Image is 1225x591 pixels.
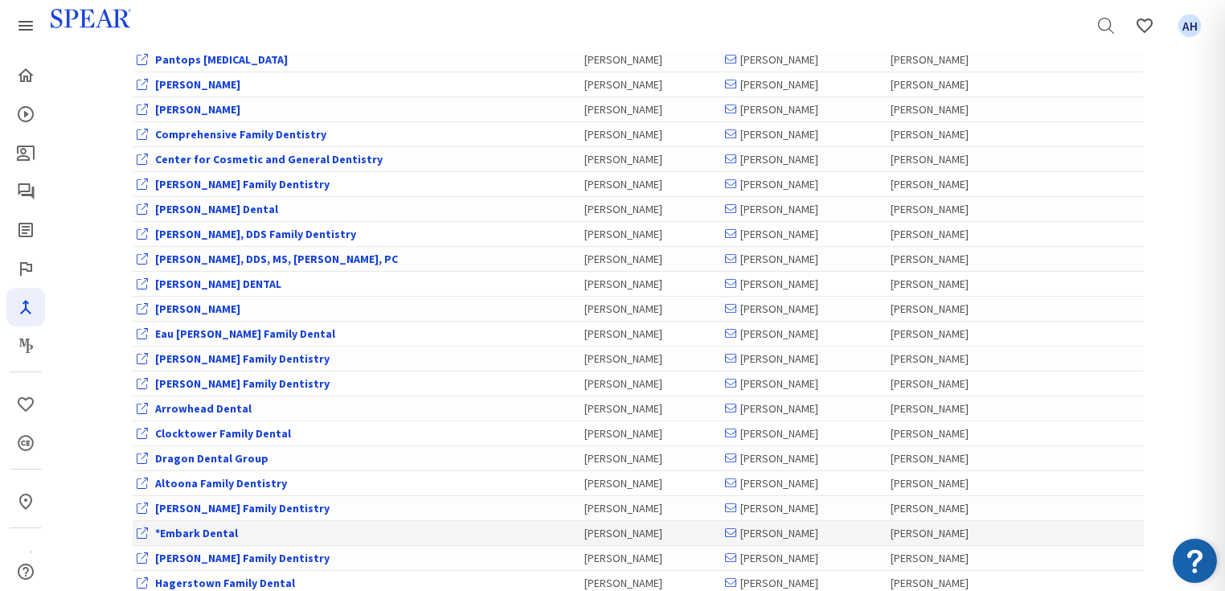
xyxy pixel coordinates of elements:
a: View Office Dashboard [155,476,287,490]
div: [PERSON_NAME] [584,376,717,392]
div: [PERSON_NAME] [725,550,883,566]
a: Courses [6,95,45,133]
div: [PERSON_NAME] [725,301,883,317]
div: [PERSON_NAME] [725,450,883,466]
div: [PERSON_NAME] [891,251,1023,267]
div: [PERSON_NAME] [584,276,717,292]
div: [PERSON_NAME] [725,101,883,117]
div: [PERSON_NAME] [725,500,883,516]
a: View Office Dashboard [155,426,291,441]
div: [PERSON_NAME] [584,51,717,68]
div: [PERSON_NAME] [891,500,1023,516]
div: [PERSON_NAME] [584,425,717,441]
div: [PERSON_NAME] [891,201,1023,217]
div: [PERSON_NAME] [725,400,883,417]
div: [PERSON_NAME] [725,376,883,392]
div: [PERSON_NAME] [584,550,717,566]
div: [PERSON_NAME] [891,76,1023,92]
div: [PERSON_NAME] [891,51,1023,68]
div: [PERSON_NAME] [584,126,717,142]
div: [PERSON_NAME] [584,450,717,466]
div: [PERSON_NAME] [584,201,717,217]
a: Favorites [1125,6,1164,45]
div: [PERSON_NAME] [725,326,883,342]
div: [PERSON_NAME] [891,475,1023,491]
div: [PERSON_NAME] [891,226,1023,242]
a: View Office Dashboard [155,52,288,67]
div: [PERSON_NAME] [584,351,717,367]
div: [PERSON_NAME] [725,176,883,192]
div: [PERSON_NAME] [584,326,717,342]
div: [PERSON_NAME] [725,351,883,367]
div: [PERSON_NAME] [725,51,883,68]
span: AH [1178,14,1202,38]
div: [PERSON_NAME] [584,176,717,192]
a: View Office Dashboard [155,177,330,191]
a: Spear Products [6,6,45,45]
div: [PERSON_NAME] [584,226,717,242]
a: View Office Dashboard [155,376,330,391]
div: [PERSON_NAME] [725,76,883,92]
div: [PERSON_NAME] [891,450,1023,466]
div: [PERSON_NAME] [725,226,883,242]
a: Navigator Pro [6,288,45,326]
a: Search [1087,6,1125,45]
div: [PERSON_NAME] [725,575,883,591]
div: [PERSON_NAME] [891,151,1023,167]
div: [PERSON_NAME] [891,126,1023,142]
div: [PERSON_NAME] [584,151,717,167]
a: View Office Dashboard [155,351,330,366]
a: View Office Dashboard [155,302,240,316]
div: [PERSON_NAME] [584,400,717,417]
a: View Office Dashboard [155,227,356,241]
a: View Office Dashboard [155,451,268,466]
a: Favorites [1170,6,1209,45]
a: Patient Education [6,133,45,172]
a: View Office Dashboard [155,202,278,216]
button: Open Resource Center [1173,539,1217,583]
a: Faculty Club Elite [6,249,45,288]
a: View Office Dashboard [155,152,383,166]
div: [PERSON_NAME] [584,101,717,117]
a: View Office Dashboard [155,401,252,416]
a: View Office Dashboard [155,277,281,291]
div: [PERSON_NAME] [891,176,1023,192]
a: View Office Dashboard [155,127,326,142]
div: [PERSON_NAME] [725,251,883,267]
div: [PERSON_NAME] [725,525,883,541]
div: [PERSON_NAME] [725,425,883,441]
div: [PERSON_NAME] [891,351,1023,367]
div: [PERSON_NAME] [584,301,717,317]
div: [PERSON_NAME] [584,76,717,92]
div: [PERSON_NAME] [584,251,717,267]
div: [PERSON_NAME] [891,400,1023,417]
a: Masters Program [6,326,45,365]
a: Help [6,552,45,591]
a: View Office Dashboard [155,551,330,565]
a: Home [6,56,45,95]
div: [PERSON_NAME] [584,525,717,541]
a: View Office Dashboard [155,501,330,515]
div: [PERSON_NAME] [584,575,717,591]
a: View Office Dashboard [155,77,240,92]
a: Spear Talk [6,172,45,211]
div: [PERSON_NAME] [584,475,717,491]
div: [PERSON_NAME] [891,425,1023,441]
div: [PERSON_NAME] [891,101,1023,117]
div: [PERSON_NAME] [891,376,1023,392]
div: [PERSON_NAME] [891,550,1023,566]
a: Favorites [6,385,45,424]
div: [PERSON_NAME] [725,201,883,217]
a: View Office Dashboard [155,576,295,590]
div: [PERSON_NAME] [891,525,1023,541]
div: [PERSON_NAME] [891,301,1023,317]
div: [PERSON_NAME] [725,276,883,292]
a: View Office Dashboard [155,326,335,341]
div: [PERSON_NAME] [891,575,1023,591]
div: [PERSON_NAME] [725,475,883,491]
a: In-Person & Virtual [6,482,45,521]
div: [PERSON_NAME] [891,276,1023,292]
div: [PERSON_NAME] [725,126,883,142]
a: CE Credits [6,424,45,462]
div: [PERSON_NAME] [725,151,883,167]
